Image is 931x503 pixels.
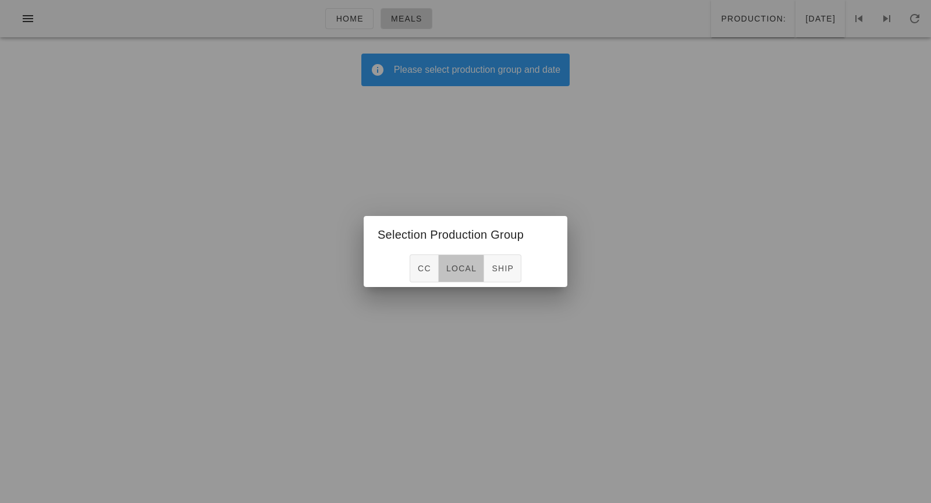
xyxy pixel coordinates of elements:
[491,264,514,273] span: ship
[364,216,567,250] div: Selection Production Group
[417,264,431,273] span: CC
[439,254,484,282] button: local
[410,254,439,282] button: CC
[484,254,521,282] button: ship
[446,264,477,273] span: local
